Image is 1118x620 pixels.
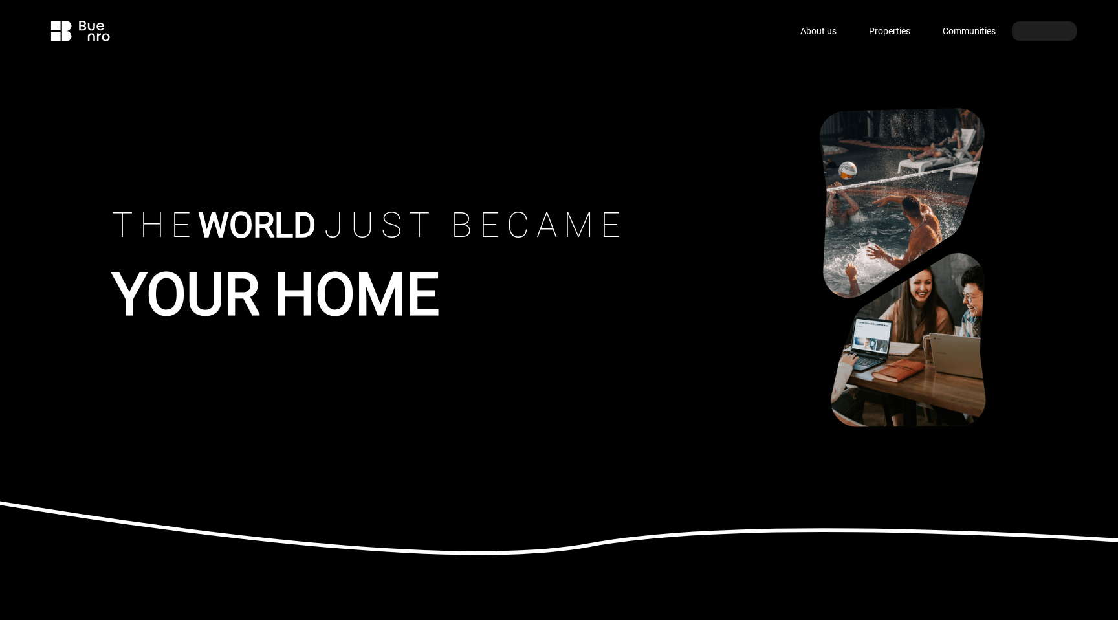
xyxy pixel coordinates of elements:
img: Buenro Logo [41,21,119,41]
span: home [274,251,439,338]
img: hero image [806,107,1006,430]
span: Just became [324,205,628,245]
a: Communities [932,19,1007,44]
a: Properties [858,19,921,44]
span: The [112,205,198,245]
p: your [112,251,806,338]
b: world [198,205,316,245]
a: About us [789,19,848,44]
